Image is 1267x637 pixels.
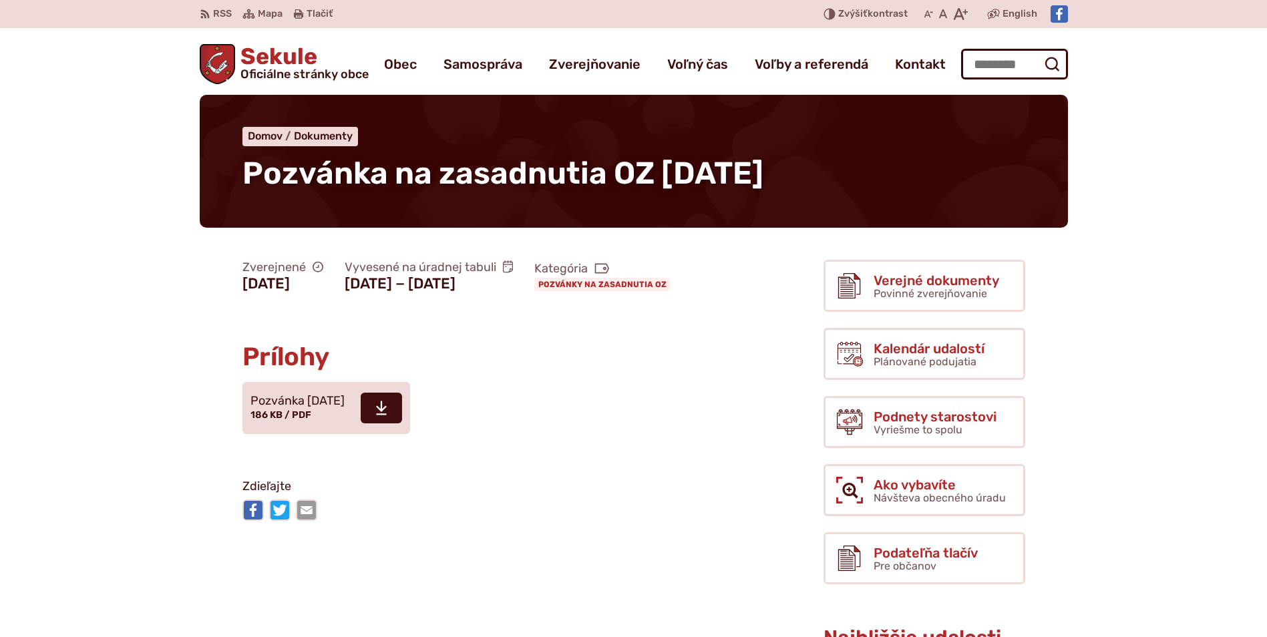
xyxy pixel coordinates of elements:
a: Podnety starostovi Vyriešme to spolu [824,396,1025,448]
figcaption: [DATE] − [DATE] [345,275,514,292]
a: English [1000,6,1040,22]
a: Pozvánky na zasadnutia OZ [534,278,671,291]
img: Zdieľať e-mailom [296,499,317,521]
span: Kategória [534,261,676,276]
a: Samospráva [443,45,522,83]
a: Voľby a referendá [755,45,868,83]
a: Voľný čas [667,45,728,83]
a: Ako vybavíte Návšteva obecného úradu [824,464,1025,516]
a: Kalendár udalostí Plánované podujatia [824,328,1025,380]
a: Podateľňa tlačív Pre občanov [824,532,1025,584]
a: Verejné dokumenty Povinné zverejňovanie [824,260,1025,312]
span: Vyriešme to spolu [874,423,962,436]
span: Verejné dokumenty [874,273,999,288]
p: Zdieľajte [242,477,717,497]
span: English [1003,6,1037,22]
span: Povinné zverejňovanie [874,287,987,300]
span: Zverejnené [242,260,323,275]
span: Sekule [235,45,369,80]
span: kontrast [838,9,908,20]
a: Kontakt [895,45,946,83]
span: Kalendár udalostí [874,341,984,356]
img: Zdieľať na Facebooku [242,499,264,521]
a: Pozvánka [DATE] 186 KB / PDF [242,382,410,434]
span: 186 KB / PDF [250,409,311,421]
span: Pozvánka [DATE] [250,395,345,408]
span: Podateľňa tlačív [874,546,978,560]
span: Zvýšiť [838,8,868,19]
a: Dokumenty [294,130,353,142]
span: Podnety starostovi [874,409,997,424]
img: Prejsť na domovskú stránku [200,44,236,84]
span: Vyvesené na úradnej tabuli [345,260,514,275]
a: Logo Sekule, prejsť na domovskú stránku. [200,44,369,84]
a: Domov [248,130,294,142]
span: Pozvánka na zasadnutia OZ [DATE] [242,155,763,192]
img: Prejsť na Facebook stránku [1051,5,1068,23]
span: Tlačiť [307,9,333,20]
span: Mapa [258,6,283,22]
img: Zdieľať na Twitteri [269,499,291,521]
span: Ako vybavíte [874,477,1006,492]
span: RSS [213,6,232,22]
span: Plánované podujatia [874,355,976,368]
span: Návšteva obecného úradu [874,491,1006,504]
span: Oficiálne stránky obce [240,68,369,80]
h2: Prílohy [242,343,717,371]
span: Domov [248,130,283,142]
figcaption: [DATE] [242,275,323,292]
a: Zverejňovanie [549,45,641,83]
a: Obec [384,45,417,83]
span: Pre občanov [874,560,936,572]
